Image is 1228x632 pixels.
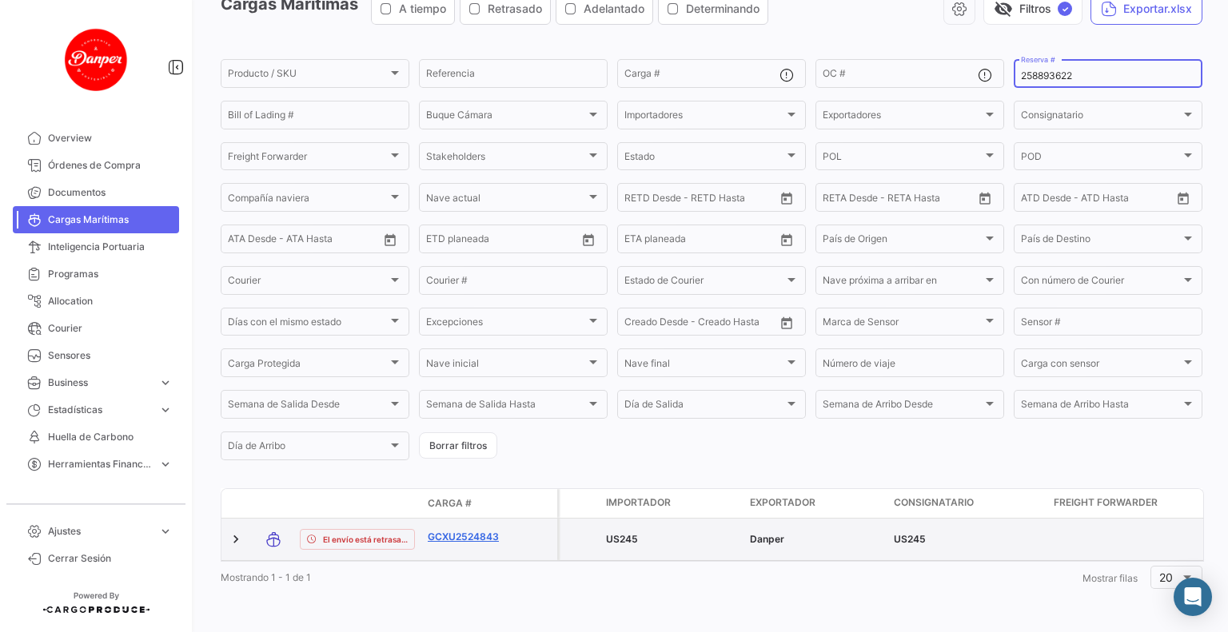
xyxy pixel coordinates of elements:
[399,1,446,17] span: A tiempo
[1021,277,1181,288] span: Con número de Courier
[56,19,136,99] img: danper-logo.png
[158,403,173,417] span: expand_more
[48,213,173,227] span: Cargas Marítimas
[48,524,152,539] span: Ajustes
[584,1,644,17] span: Adelantado
[863,194,935,205] input: Hasta
[421,490,517,517] datatable-header-cell: Carga #
[228,360,388,372] span: Carga Protegida
[228,194,388,205] span: Compañía naviera
[13,125,179,152] a: Overview
[894,495,974,510] span: Consignatario
[158,376,173,390] span: expand_more
[744,489,887,518] datatable-header-cell: Exportador
[750,533,784,545] span: Danper
[1054,495,1158,510] span: Freight Forwarder
[228,401,388,412] span: Semana de Salida Desde
[1171,186,1195,210] button: Open calendar
[823,277,983,288] span: Nave próxima a arribar en
[606,533,638,545] span: US245
[48,348,173,363] span: Sensores
[428,496,472,511] span: Carga #
[887,489,1047,518] datatable-header-cell: Consignatario
[823,319,983,330] span: Marca de Sensor
[1082,572,1138,584] span: Mostrar filas
[426,153,586,165] span: Stakeholders
[419,432,497,459] button: Borrar filtros
[228,319,388,330] span: Días con el mismo estado
[13,342,179,369] a: Sensores
[48,457,152,471] span: Herramientas Financieras
[1021,236,1181,247] span: País de Destino
[428,530,511,544] a: GCXU2524843
[775,228,799,252] button: Open calendar
[624,194,653,205] input: Desde
[48,376,152,390] span: Business
[228,153,388,165] span: Freight Forwarder
[1047,489,1207,518] datatable-header-cell: Freight Forwarder
[228,70,388,81] span: Producto / SKU
[624,112,784,123] span: Importadores
[48,267,173,281] span: Programas
[823,153,983,165] span: POL
[1082,194,1154,205] input: ATD Hasta
[323,533,408,546] span: El envío está retrasado.
[13,152,179,179] a: Órdenes de Compra
[1021,194,1071,205] input: ATD Desde
[288,236,360,247] input: ATA Hasta
[158,457,173,471] span: expand_more
[775,186,799,210] button: Open calendar
[823,112,983,123] span: Exportadores
[158,524,173,539] span: expand_more
[488,1,542,17] span: Retrasado
[823,236,983,247] span: País de Origen
[664,194,736,205] input: Hasta
[560,489,600,518] datatable-header-cell: Carga Protegida
[48,430,173,444] span: Huella de Carbono
[13,288,179,315] a: Allocation
[1021,153,1181,165] span: POD
[624,319,688,330] input: Creado Desde
[664,236,736,247] input: Hasta
[13,206,179,233] a: Cargas Marítimas
[228,531,244,547] a: Expand/Collapse Row
[1021,401,1181,412] span: Semana de Arribo Hasta
[600,489,744,518] datatable-header-cell: Importador
[13,423,179,451] a: Huella de Carbono
[1058,2,1072,16] span: ✓
[1174,578,1212,616] div: Abrir Intercom Messenger
[48,185,173,200] span: Documentos
[1159,570,1173,584] span: 20
[378,228,402,252] button: Open calendar
[426,319,586,330] span: Excepciones
[823,194,851,205] input: Desde
[894,533,926,545] span: US245
[624,236,653,247] input: Desde
[13,233,179,260] a: Inteligencia Portuaria
[228,277,388,288] span: Courier
[293,497,421,510] datatable-header-cell: Estado de Envio
[228,236,277,247] input: ATA Desde
[228,443,388,454] span: Día de Arribo
[775,311,799,335] button: Open calendar
[624,153,784,165] span: Estado
[686,1,760,17] span: Determinando
[48,294,173,308] span: Allocation
[426,360,586,372] span: Nave inicial
[517,497,557,510] datatable-header-cell: Póliza
[750,495,815,510] span: Exportador
[48,403,152,417] span: Estadísticas
[48,131,173,145] span: Overview
[426,236,455,247] input: Desde
[13,179,179,206] a: Documentos
[466,236,538,247] input: Hasta
[624,360,784,372] span: Nave final
[700,319,771,330] input: Creado Hasta
[48,158,173,173] span: Órdenes de Compra
[48,551,173,566] span: Cerrar Sesión
[48,321,173,336] span: Courier
[606,495,671,510] span: Importador
[253,497,293,510] datatable-header-cell: Modo de Transporte
[576,228,600,252] button: Open calendar
[426,401,586,412] span: Semana de Salida Hasta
